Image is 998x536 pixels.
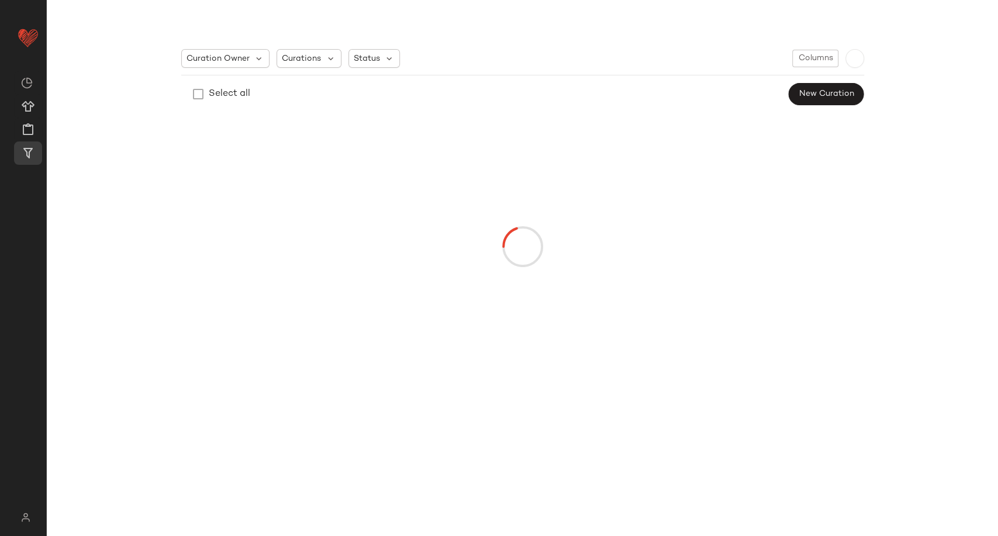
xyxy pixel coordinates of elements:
[792,50,838,67] button: Columns
[282,53,321,65] span: Curations
[354,53,380,65] span: Status
[788,83,864,105] button: New Curation
[21,77,33,89] img: svg%3e
[16,26,40,49] img: heart_red.DM2ytmEG.svg
[209,87,250,101] div: Select all
[14,513,37,522] img: svg%3e
[187,53,250,65] span: Curation Owner
[798,89,854,99] span: New Curation
[797,54,833,63] span: Columns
